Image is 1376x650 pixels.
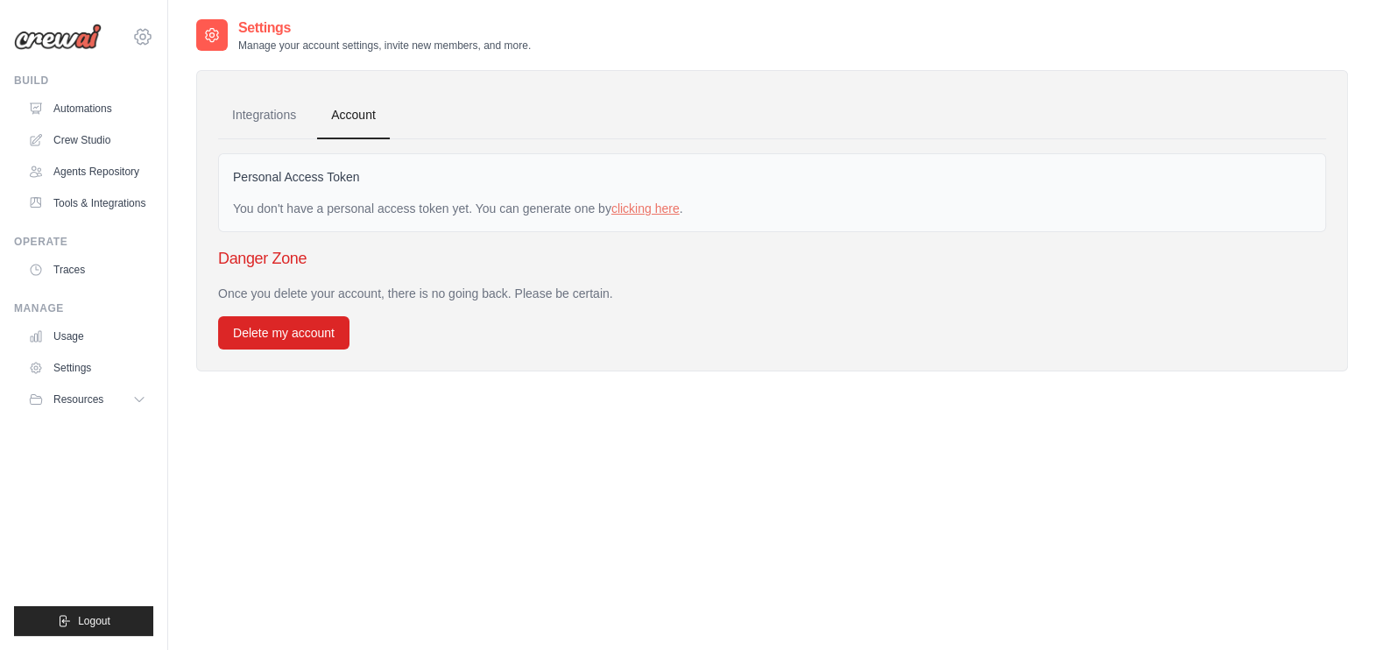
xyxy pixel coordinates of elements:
button: Resources [21,385,153,413]
h3: Danger Zone [218,246,1326,271]
div: You don't have a personal access token yet. You can generate one by . [233,200,1311,217]
div: Operate [14,235,153,249]
button: Logout [14,606,153,636]
div: Build [14,74,153,88]
a: Agents Repository [21,158,153,186]
h2: Settings [238,18,531,39]
label: Personal Access Token [233,168,360,186]
a: Automations [21,95,153,123]
p: Manage your account settings, invite new members, and more. [238,39,531,53]
a: Integrations [218,92,310,139]
span: Resources [53,392,103,406]
a: Tools & Integrations [21,189,153,217]
a: Account [317,92,390,139]
a: clicking here [611,201,680,215]
img: Logo [14,24,102,50]
p: Once you delete your account, there is no going back. Please be certain. [218,285,1326,302]
a: Crew Studio [21,126,153,154]
a: Settings [21,354,153,382]
div: Manage [14,301,153,315]
button: Delete my account [218,316,349,350]
span: Logout [78,614,110,628]
a: Usage [21,322,153,350]
a: Traces [21,256,153,284]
